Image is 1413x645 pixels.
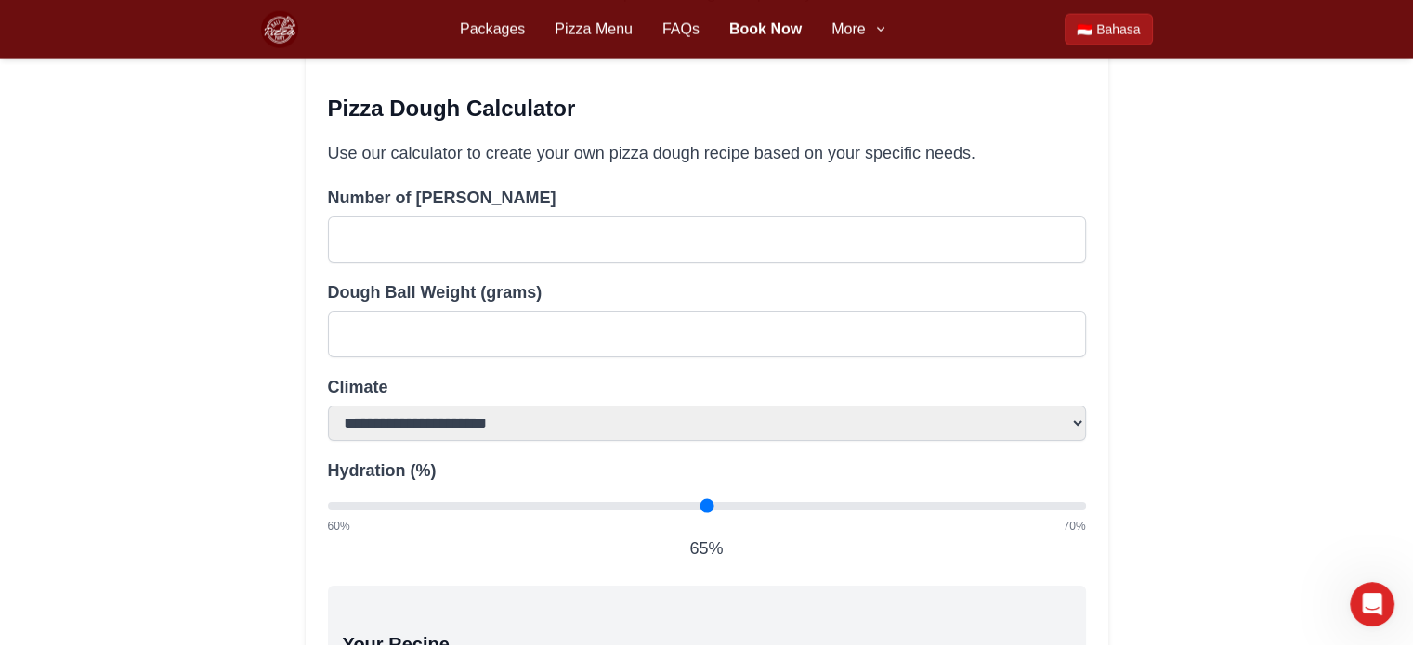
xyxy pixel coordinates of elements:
[328,519,350,534] span: 60%
[328,138,1086,168] p: Use our calculator to create your own pizza dough recipe based on your specific needs.
[1096,20,1140,39] span: Bahasa
[328,534,1086,563] div: 65 %
[831,19,865,41] span: More
[1065,14,1152,45] a: Beralih ke Bahasa Indonesia
[460,19,525,41] a: Packages
[328,372,1086,402] label: Climate
[729,19,802,41] a: Book Now
[328,277,1086,307] label: Dough Ball Weight (grams)
[328,183,1086,213] label: Number of [PERSON_NAME]
[555,19,633,41] a: Pizza Menu
[662,19,700,41] a: FAQs
[1063,519,1085,534] span: 70%
[1350,582,1394,626] iframe: Intercom live chat
[328,94,1086,123] h2: Pizza Dough Calculator
[831,19,887,41] button: More
[261,11,298,48] img: Bali Pizza Party Logo
[328,456,1086,485] label: Hydration (%)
